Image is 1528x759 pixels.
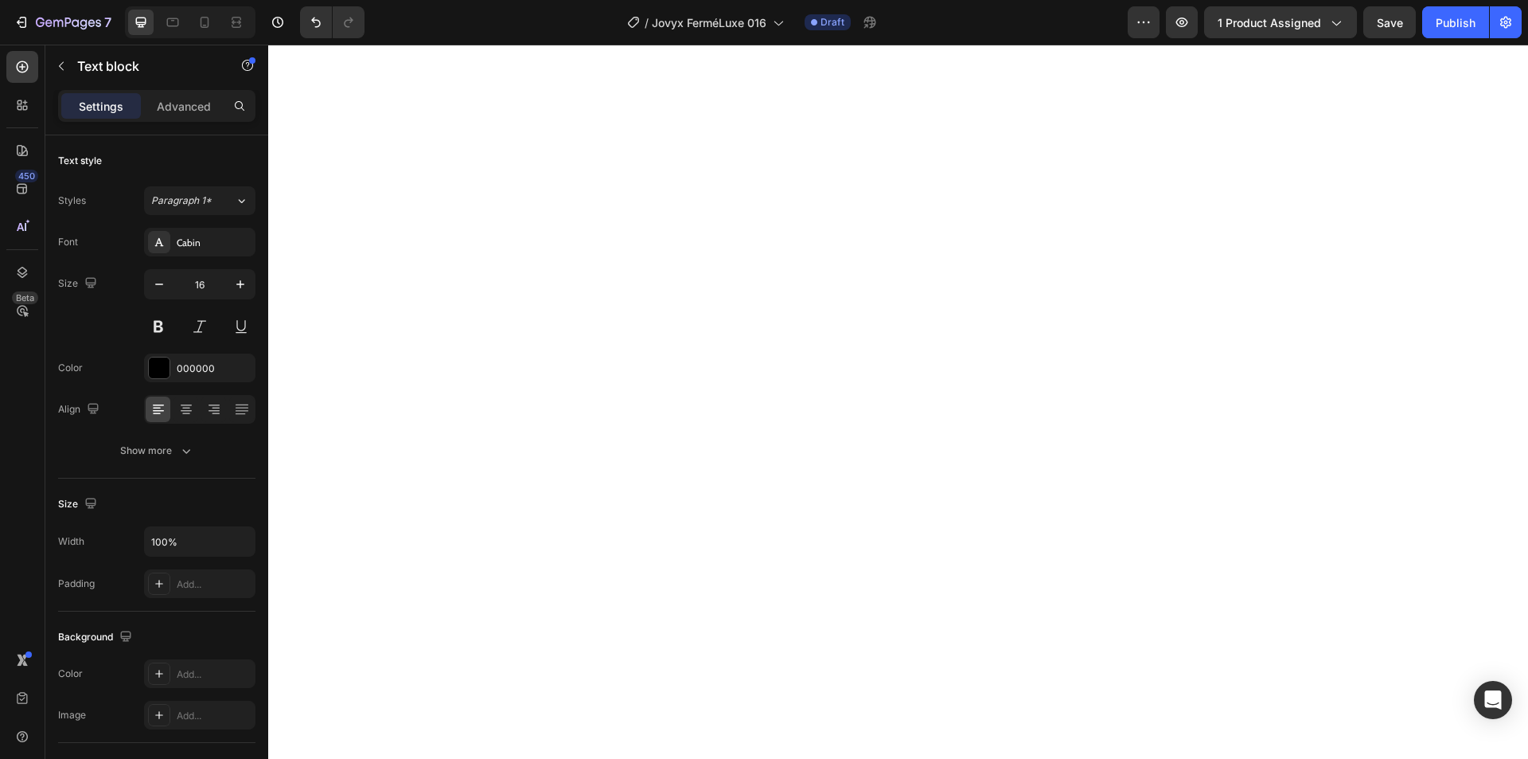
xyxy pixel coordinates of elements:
[104,13,111,32] p: 7
[58,494,100,515] div: Size
[77,57,212,76] p: Text block
[145,527,255,556] input: Auto
[58,194,86,208] div: Styles
[58,436,255,465] button: Show more
[1218,14,1321,31] span: 1 product assigned
[268,45,1528,759] iframe: Design area
[177,667,251,682] div: Add...
[1422,6,1489,38] button: Publish
[157,98,211,115] p: Advanced
[645,14,649,31] span: /
[177,709,251,723] div: Add...
[151,194,212,208] span: Paragraph 1*
[177,236,251,250] div: Cabin
[1474,681,1512,719] div: Open Intercom Messenger
[58,627,135,648] div: Background
[144,186,255,215] button: Paragraph 1*
[1363,6,1416,38] button: Save
[6,6,119,38] button: 7
[300,6,364,38] div: Undo/Redo
[177,577,251,592] div: Add...
[1204,6,1357,38] button: 1 product assigned
[58,399,103,421] div: Align
[58,667,83,681] div: Color
[12,291,38,304] div: Beta
[58,235,78,249] div: Font
[58,273,100,295] div: Size
[821,15,844,29] span: Draft
[120,443,194,459] div: Show more
[58,708,86,722] div: Image
[58,361,83,375] div: Color
[15,170,38,182] div: 450
[652,14,766,31] span: Jovyx FerméLuxe 016
[58,577,95,591] div: Padding
[177,362,251,376] div: 000000
[58,154,102,168] div: Text style
[1377,16,1403,29] span: Save
[1436,14,1475,31] div: Publish
[58,534,84,549] div: Width
[79,98,123,115] p: Settings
